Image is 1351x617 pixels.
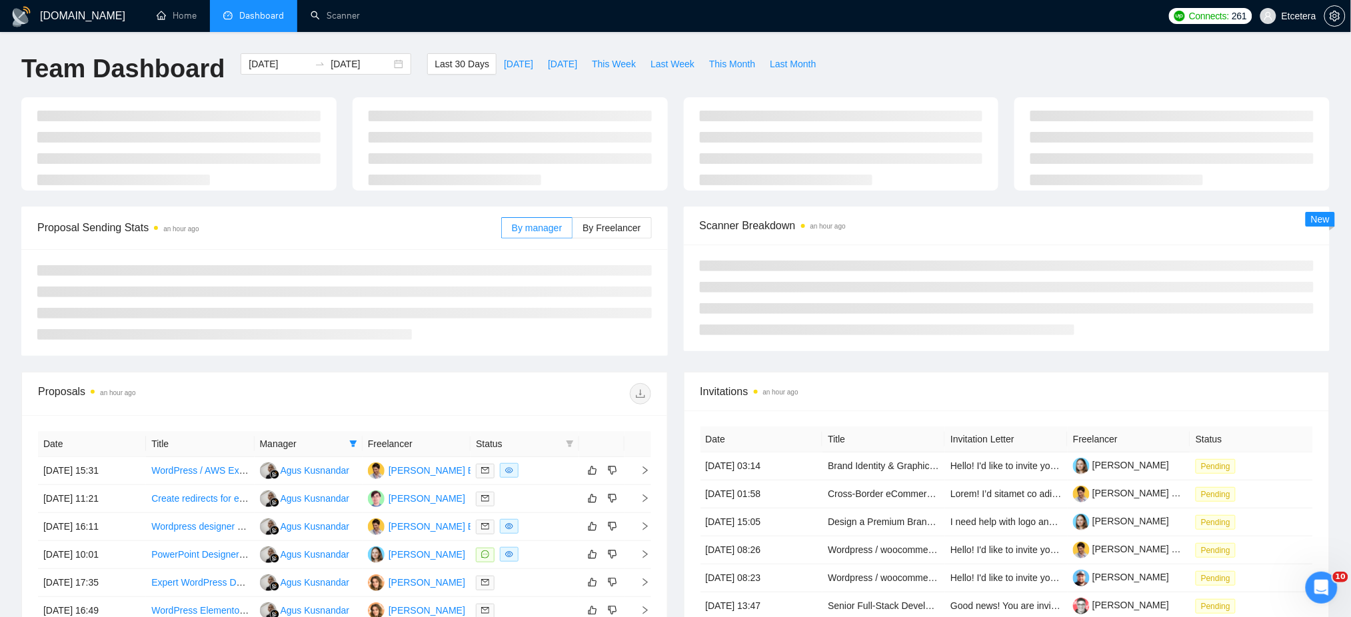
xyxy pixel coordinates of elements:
span: Last Month [770,57,816,71]
td: [DATE] 03:14 [700,452,823,480]
a: setting [1324,11,1346,21]
a: [PERSON_NAME] Bronfain [1073,488,1206,498]
img: gigradar-bm.png [270,582,279,591]
span: By manager [512,223,562,233]
button: Last Week [643,53,702,75]
span: dislike [608,605,617,616]
a: homeHome [157,10,197,21]
span: filter [563,434,577,454]
img: DB [368,518,385,535]
span: right [630,466,650,475]
a: [PERSON_NAME] [1073,572,1169,582]
span: like [588,549,597,560]
button: like [585,518,601,534]
span: setting [1325,11,1345,21]
span: eye [505,550,513,558]
td: Expert WordPress Developer Needed for High-Performance SaaS Site [146,569,254,597]
img: gigradar-bm.png [270,554,279,563]
img: c1_wsTOCKuO63Co51oG6zVrBFnXkp1W6BZHtXIXSeYHRBGcUh-uNMjL9v5gRR6SRuG [1073,570,1090,586]
button: [DATE] [497,53,541,75]
input: End date [331,57,391,71]
span: Last Week [651,57,694,71]
td: [DATE] 17:35 [38,569,146,597]
a: WordPress Elementor Page Development with Quote Builder Form [151,605,427,616]
img: AK [260,518,277,535]
button: dislike [605,574,621,590]
time: an hour ago [763,388,798,396]
td: Wordpress designer with Bricks Builder experience for a new website [146,513,254,541]
a: AKAgus Kusnandar [260,548,350,559]
a: AKAgus Kusnandar [260,464,350,475]
div: Agus Kusnandar [281,575,350,590]
a: DB[PERSON_NAME] Bronfain [368,520,503,531]
button: Last Month [762,53,823,75]
a: Pending [1196,488,1241,499]
button: setting [1324,5,1346,27]
img: gigradar-bm.png [270,526,279,535]
td: Create redirects for each product on my old shopify store to new shopify store [146,485,254,513]
button: This Week [585,53,643,75]
span: Scanner Breakdown [700,217,1314,234]
a: Create redirects for each product on my old shopify store to new shopify store [151,493,472,504]
span: filter [349,440,357,448]
span: This Week [592,57,636,71]
a: Wordpress / woocommerce website development [828,544,1032,555]
h1: Team Dashboard [21,53,225,85]
div: Agus Kusnandar [281,547,350,562]
td: WordPress / AWS Expert Needed to Downgrade ACF Plugin to Version 6.0.7 [146,457,254,485]
a: [PERSON_NAME] [1073,460,1169,470]
th: Freelancer [363,431,471,457]
img: gigradar-bm.png [270,498,279,507]
td: [DATE] 01:58 [700,480,823,508]
th: Manager [255,431,363,457]
span: filter [347,434,360,454]
span: filter [566,440,574,448]
td: PowerPoint Designer Needed. Premium 18-Slide Pitch Deck for Pharma Company [146,541,254,569]
span: dislike [608,549,617,560]
span: like [588,577,597,588]
span: Connects: [1189,9,1229,23]
button: like [585,546,601,562]
a: Pending [1196,544,1241,555]
span: Dashboard [239,10,284,21]
button: dislike [605,462,621,478]
a: VY[PERSON_NAME] [368,548,465,559]
span: Status [476,436,560,451]
iframe: Intercom live chat [1306,572,1338,604]
td: [DATE] 15:31 [38,457,146,485]
td: Design a Premium Brand Kit for Fashion Label Inspired by Thai Heritage [822,508,945,536]
span: eye [505,466,513,474]
span: Pending [1196,599,1236,614]
span: swap-right [315,59,325,69]
span: mail [481,494,489,502]
img: AK [260,546,277,563]
th: Invitation Letter [945,426,1068,452]
span: By Freelancer [583,223,641,233]
span: I need help with logo and brand kit. [950,516,1095,527]
span: right [630,550,650,559]
span: Invitations [700,383,1314,400]
span: user [1264,11,1273,21]
a: AP[PERSON_NAME] [368,604,465,615]
img: VY [368,546,385,563]
td: Cross-Border eCommerce Platform Development [822,480,945,508]
a: Cross-Border eCommerce Platform Development [828,488,1032,499]
button: like [585,462,601,478]
span: This Month [709,57,755,71]
div: Agus Kusnandar [281,519,350,534]
img: c13tYrjklLgqS2pDaiholVXib-GgrB5rzajeFVbCThXzSo-wfyjihEZsXX34R16gOX [1073,486,1090,502]
span: 261 [1232,9,1246,23]
th: Title [146,431,254,457]
td: Brand Identity & Graphic Designer needed for clinical research client [822,452,945,480]
span: right [630,606,650,615]
span: like [588,493,597,504]
a: Pending [1196,460,1241,471]
div: [PERSON_NAME] Bronfain [389,463,503,478]
span: [DATE] [548,57,577,71]
div: [PERSON_NAME] [389,575,465,590]
button: dislike [605,546,621,562]
a: DM[PERSON_NAME] [368,492,465,503]
td: Wordpress / woocommerce website development [822,536,945,564]
img: c1wY7m8ZWXnIubX-lpYkQz8QSQ1v5mgv5UQmPpzmho8AMWW-HeRy9TbwhmJc8l-wsG [1073,458,1090,474]
img: gigradar-bm.png [270,470,279,479]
